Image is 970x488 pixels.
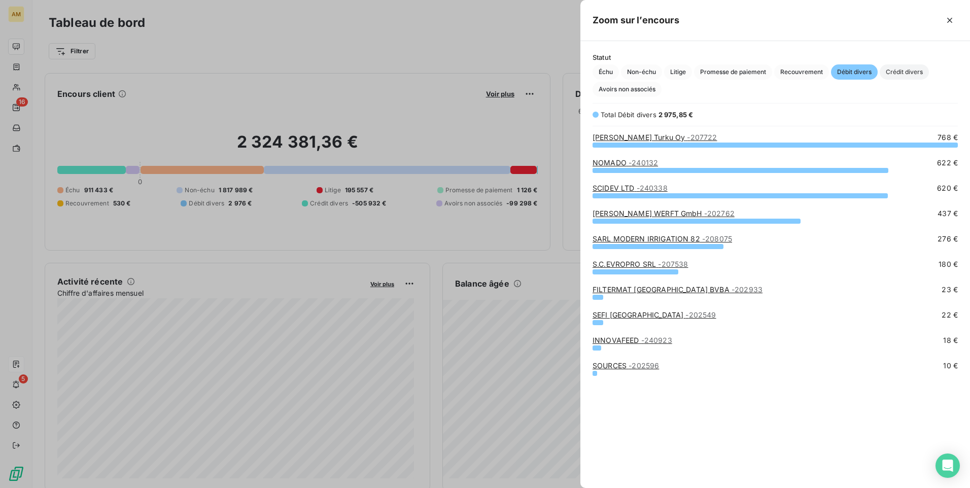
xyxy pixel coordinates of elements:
h5: Zoom sur l’encours [593,13,679,27]
span: - 202762 [704,209,735,218]
div: Open Intercom Messenger [936,454,960,478]
span: - 202933 [732,285,763,294]
div: grid [580,132,970,476]
button: Non-échu [621,64,662,80]
span: - 240338 [637,184,668,192]
span: - 240132 [629,158,658,167]
a: SOURCES [593,361,659,370]
a: S.C.EVROPRO SRL [593,260,688,268]
a: NOMADO [593,158,658,167]
span: Statut [593,53,958,61]
a: SEFI [GEOGRAPHIC_DATA] [593,310,716,319]
span: 22 € [942,310,958,320]
span: - 207722 [687,133,717,142]
span: 2 975,85 € [659,111,694,119]
span: 768 € [938,132,958,143]
a: SARL MODERN IRRIGATION 82 [593,234,732,243]
a: SCIDEV LTD [593,184,668,192]
button: Litige [664,64,692,80]
span: - 202596 [629,361,659,370]
a: [PERSON_NAME] WERFT GmbH [593,209,735,218]
button: Promesse de paiement [694,64,772,80]
button: Recouvrement [774,64,829,80]
span: - 207538 [658,260,688,268]
span: 622 € [937,158,958,168]
a: FILTERMAT [GEOGRAPHIC_DATA] BVBA [593,285,763,294]
span: 23 € [942,285,958,295]
a: [PERSON_NAME] Turku Oy [593,133,717,142]
button: Crédit divers [880,64,929,80]
span: - 240923 [641,336,672,344]
span: - 202549 [685,310,716,319]
span: 18 € [943,335,958,345]
span: 437 € [938,208,958,219]
span: 620 € [937,183,958,193]
span: - 208075 [702,234,732,243]
button: Avoirs non associés [593,82,662,97]
button: Échu [593,64,619,80]
button: Débit divers [831,64,878,80]
span: 276 € [938,234,958,244]
span: 180 € [939,259,958,269]
span: Total Débit divers [601,111,656,119]
span: 10 € [943,361,958,371]
a: INNOVAFEED [593,336,672,344]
